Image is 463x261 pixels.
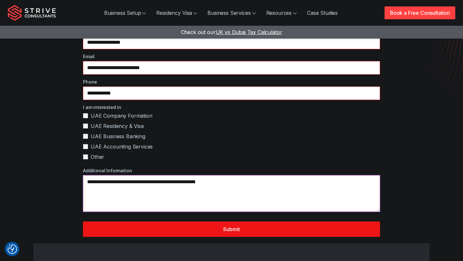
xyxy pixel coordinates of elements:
label: Email [83,53,380,60]
a: Case Studies [302,6,343,19]
span: UAE Residency & Visa [91,122,144,130]
a: Resources [261,6,302,19]
span: Other [91,153,104,161]
input: Other [83,154,88,159]
img: Revisit consent button [7,244,17,254]
a: Residency Visa [151,6,202,19]
a: Book a Free Consultation [385,6,455,19]
button: Submit [83,221,380,237]
label: Phone [83,78,380,85]
label: I am interested in [83,104,380,111]
span: UK vs Dubai Tax Calculator [216,29,282,35]
a: Check out ourUK vs Dubai Tax Calculator [181,29,282,35]
input: UAE Accounting Services [83,144,88,149]
button: Consent Preferences [7,244,17,254]
span: UAE Business Banking [91,132,145,140]
a: Business Setup [99,6,151,19]
span: UAE Accounting Services [91,143,153,150]
input: UAE Business Banking [83,134,88,139]
img: Strive Consultants [8,5,56,21]
input: UAE Residency & Visa [83,123,88,129]
input: UAE Company Formation [83,113,88,118]
a: Business Services [202,6,261,19]
label: Additional Information [83,167,380,174]
span: UAE Company Formation [91,112,152,120]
